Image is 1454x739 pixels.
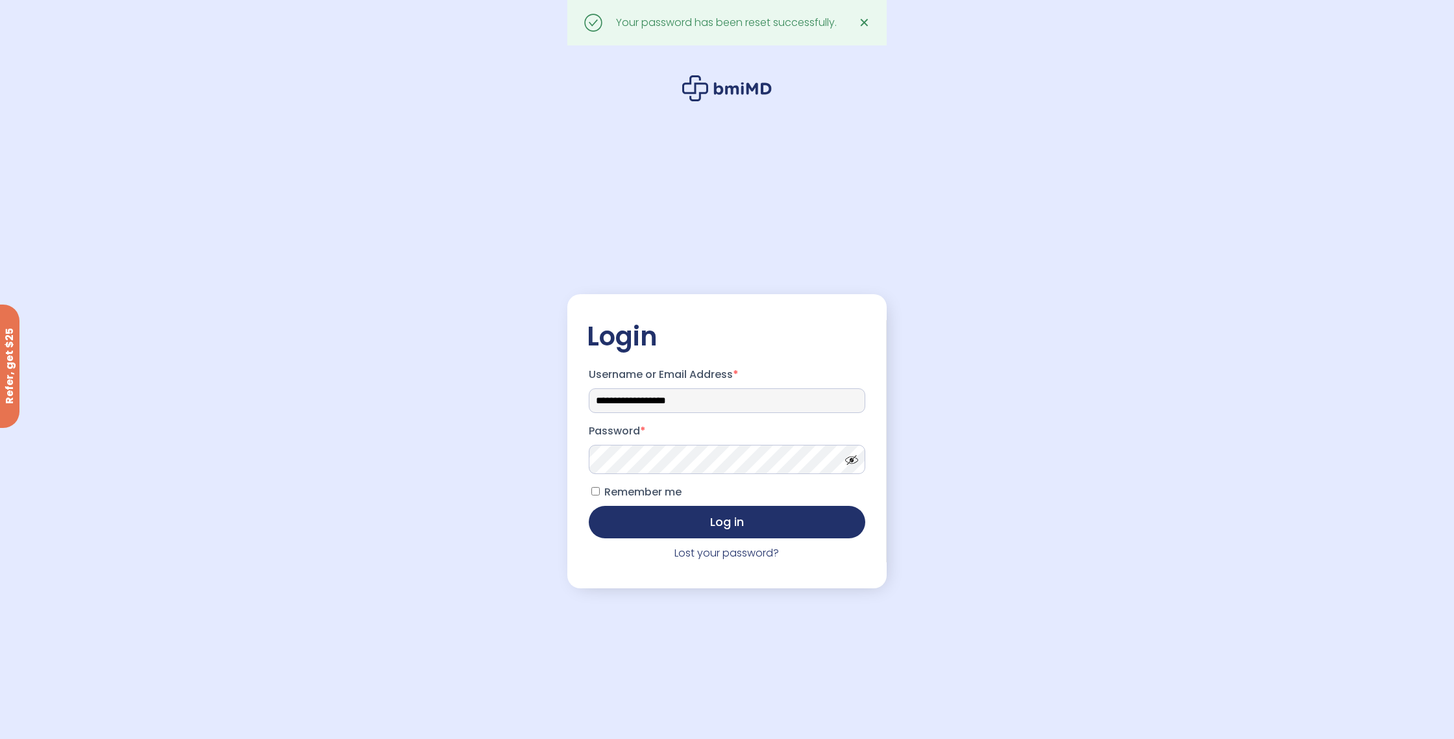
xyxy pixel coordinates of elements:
[589,421,866,442] label: Password
[589,506,866,538] button: Log in
[859,14,870,32] span: ✕
[604,484,682,499] span: Remember me
[591,487,600,495] input: Remember me
[616,14,837,32] div: Your password has been reset successfully.
[587,320,868,353] h2: Login
[851,10,877,36] a: ✕
[589,364,866,385] label: Username or Email Address
[674,545,779,560] a: Lost your password?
